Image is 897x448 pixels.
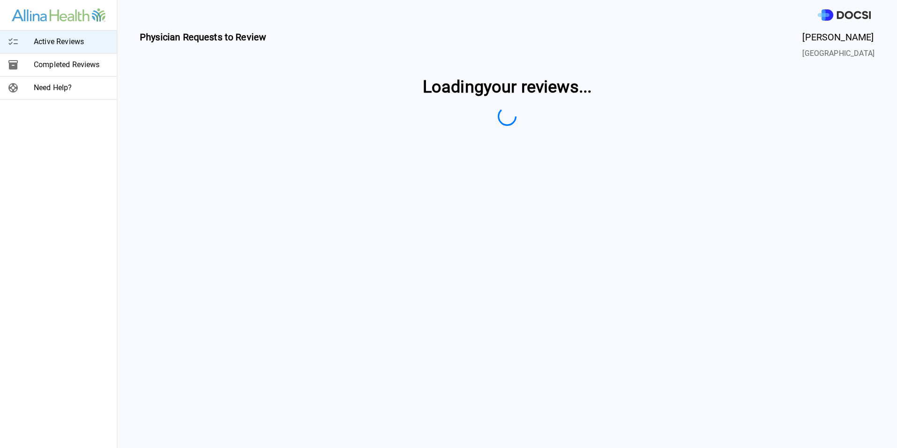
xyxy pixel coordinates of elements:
[802,48,874,59] span: [GEOGRAPHIC_DATA]
[802,30,874,44] span: [PERSON_NAME]
[818,9,871,21] img: DOCSI Logo
[423,74,592,100] span: Loading your reviews ...
[34,59,109,70] span: Completed Reviews
[140,30,266,59] span: Physician Requests to Review
[34,36,109,47] span: Active Reviews
[34,82,109,93] span: Need Help?
[12,8,106,22] img: Site Logo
